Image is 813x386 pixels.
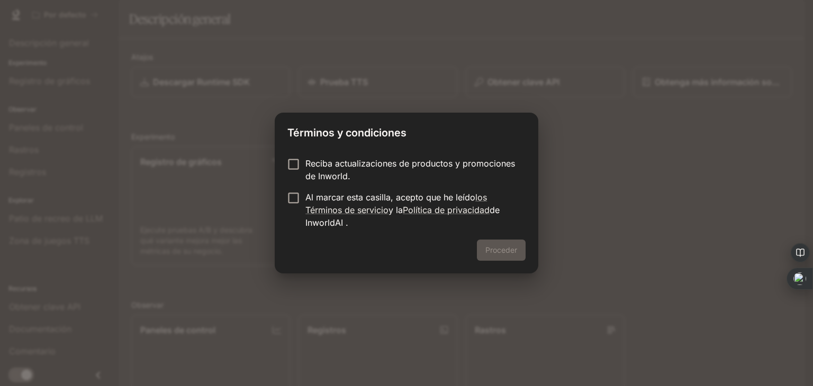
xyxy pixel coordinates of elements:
[305,192,475,203] font: Al marcar esta casilla, acepto que he leído
[287,126,406,139] font: Términos y condiciones
[305,158,515,181] font: Reciba actualizaciones de productos y promociones de Inworld.
[403,205,490,215] a: Política de privacidad
[389,205,403,215] font: y la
